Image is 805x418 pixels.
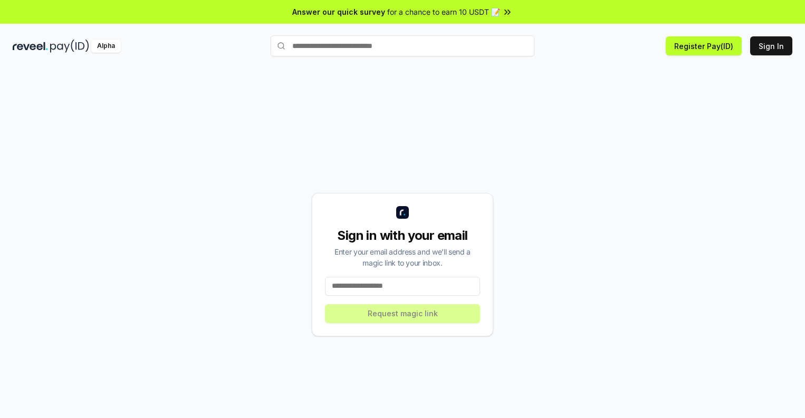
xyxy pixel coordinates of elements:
div: Alpha [91,40,121,53]
img: pay_id [50,40,89,53]
button: Register Pay(ID) [666,36,742,55]
div: Sign in with your email [325,227,480,244]
span: for a chance to earn 10 USDT 📝 [387,6,500,17]
div: Enter your email address and we’ll send a magic link to your inbox. [325,246,480,268]
button: Sign In [750,36,792,55]
img: logo_small [396,206,409,219]
img: reveel_dark [13,40,48,53]
span: Answer our quick survey [292,6,385,17]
